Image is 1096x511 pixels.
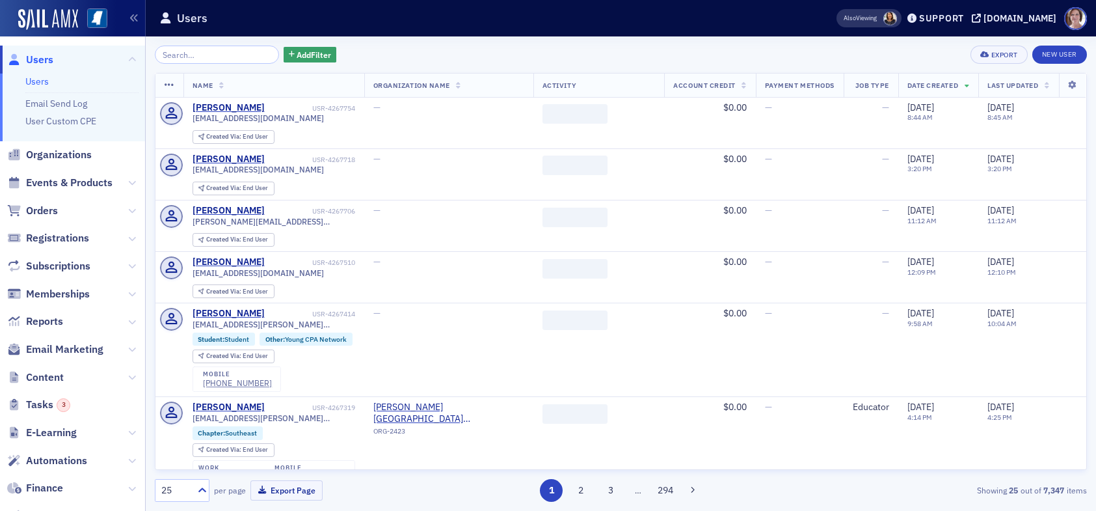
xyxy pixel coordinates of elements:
div: Student: [193,333,256,346]
span: Subscriptions [26,259,90,273]
span: — [373,204,381,216]
div: Chapter: [193,426,263,439]
span: Profile [1064,7,1087,30]
span: — [765,307,772,319]
time: 11:12 AM [907,216,937,225]
strong: 7,347 [1041,484,1067,496]
span: [DATE] [907,256,934,268]
strong: 25 [1007,484,1021,496]
span: [DATE] [987,401,1014,413]
span: Users [26,53,53,67]
span: Registrations [26,231,89,245]
span: Events & Products [26,176,113,190]
span: Add Filter [297,49,331,61]
a: User Custom CPE [25,115,96,127]
span: — [882,153,889,165]
a: Users [25,76,49,87]
span: ‌ [542,311,608,330]
div: End User [206,447,268,454]
span: Viewing [844,14,877,23]
time: 8:45 AM [987,113,1013,122]
span: [DATE] [907,204,934,216]
button: AddFilter [284,47,337,63]
h1: Users [177,10,207,26]
time: 12:09 PM [907,268,936,277]
div: mobile [203,370,272,378]
div: USR-4267510 [267,258,355,267]
span: $0.00 [723,204,747,216]
input: Search… [155,46,279,64]
span: [DATE] [907,307,934,319]
a: Events & Products [7,176,113,190]
a: Tasks3 [7,398,70,412]
span: Tasks [26,398,70,412]
span: — [882,204,889,216]
span: $0.00 [723,307,747,319]
div: USR-4267718 [267,156,355,164]
span: Created Via : [206,445,243,454]
span: Created Via : [206,352,243,360]
a: Subscriptions [7,259,90,273]
span: $0.00 [723,153,747,165]
div: Export [991,51,1018,59]
label: per page [214,484,246,496]
span: ‌ [542,259,608,279]
a: Other:Young CPA Network [265,335,347,344]
span: — [765,204,772,216]
div: End User [206,133,268,141]
span: Organizations [26,148,92,162]
a: Memberships [7,287,90,301]
div: 25 [161,484,190,497]
div: [PERSON_NAME] [193,205,265,217]
span: — [373,102,381,113]
a: Content [7,370,64,385]
span: — [373,307,381,319]
time: 3:20 PM [907,164,932,173]
span: $0.00 [723,102,747,113]
button: 1 [540,479,563,502]
span: — [765,401,772,413]
a: New User [1032,46,1087,64]
div: Showing out of items [785,484,1087,496]
time: 4:25 PM [987,413,1012,422]
a: View Homepage [78,8,107,31]
span: Payment Methods [765,81,835,90]
div: End User [206,288,268,296]
span: — [765,153,772,165]
div: Educator [853,402,889,413]
button: 3 [599,479,622,502]
span: Email Marketing [26,342,103,357]
button: Export Page [250,480,323,501]
time: 4:14 PM [907,413,932,422]
div: [PERSON_NAME] [193,102,265,114]
a: [PERSON_NAME] [193,154,265,165]
span: ‌ [542,208,608,227]
span: Created Via : [206,184,243,192]
a: Automations [7,454,87,468]
span: Automations [26,454,87,468]
div: [DOMAIN_NAME] [983,12,1056,24]
span: Chapter : [198,428,225,437]
span: Organization Name [373,81,450,90]
div: Also [844,14,856,22]
span: … [629,484,647,496]
div: Other: [260,333,353,346]
span: [PERSON_NAME][EMAIL_ADDRESS][PERSON_NAME][DOMAIN_NAME] [193,217,355,227]
a: Organizations [7,148,92,162]
span: — [373,153,381,165]
span: ‌ [542,156,608,175]
span: [DATE] [987,102,1014,113]
img: SailAMX [87,8,107,29]
div: Created Via: End User [193,182,274,195]
span: Created Via : [206,132,243,141]
span: Job Type [855,81,889,90]
div: [PERSON_NAME] [193,402,265,413]
a: [PERSON_NAME] [193,256,265,268]
span: $0.00 [723,401,747,413]
span: — [882,256,889,268]
div: End User [206,236,268,243]
span: Memberships [26,287,90,301]
span: Created Via : [206,287,243,296]
span: [EMAIL_ADDRESS][DOMAIN_NAME] [193,268,324,278]
time: 12:10 PM [987,268,1016,277]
